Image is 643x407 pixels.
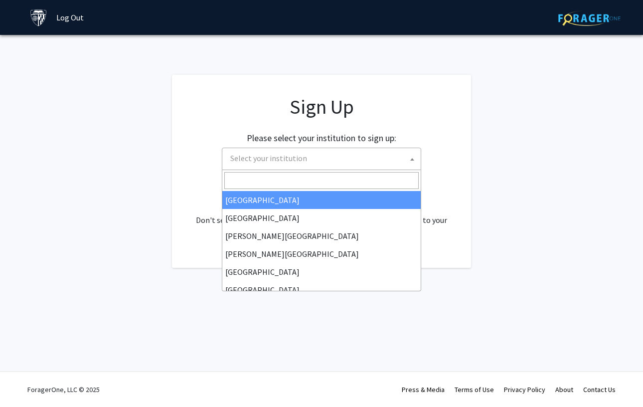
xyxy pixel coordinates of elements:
img: ForagerOne Logo [558,10,621,26]
div: Already have an account? . Don't see your institution? about bringing ForagerOne to your institut... [192,190,451,238]
a: Press & Media [402,385,445,394]
a: About [555,385,573,394]
li: [GEOGRAPHIC_DATA] [222,281,421,299]
iframe: Chat [601,362,636,400]
li: [PERSON_NAME][GEOGRAPHIC_DATA] [222,245,421,263]
span: Select your institution [230,153,307,163]
span: Select your institution [226,148,421,169]
div: ForagerOne, LLC © 2025 [27,372,100,407]
a: Contact Us [583,385,616,394]
a: Terms of Use [455,385,494,394]
img: Johns Hopkins University Logo [30,9,47,26]
input: Search [224,172,419,189]
h2: Please select your institution to sign up: [247,133,396,144]
li: [GEOGRAPHIC_DATA] [222,209,421,227]
a: Privacy Policy [504,385,545,394]
li: [PERSON_NAME][GEOGRAPHIC_DATA] [222,227,421,245]
li: [GEOGRAPHIC_DATA] [222,263,421,281]
span: Select your institution [222,148,421,170]
li: [GEOGRAPHIC_DATA] [222,191,421,209]
h1: Sign Up [192,95,451,119]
